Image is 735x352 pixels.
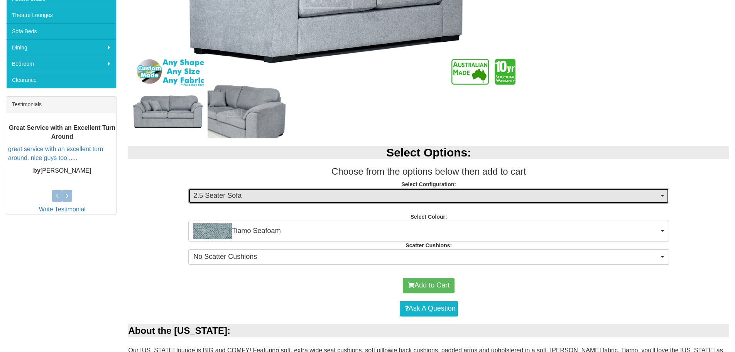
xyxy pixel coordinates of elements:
a: Dining [6,39,116,56]
strong: Scatter Cushions: [406,242,452,248]
button: 2.5 Seater Sofa [188,188,669,204]
a: Sofa Beds [6,23,116,39]
h3: Choose from the options below then add to cart [128,167,729,177]
button: Add to Cart [403,278,455,293]
a: Write Testimonial [39,206,86,213]
a: Clearance [6,72,116,88]
b: by [33,167,41,174]
span: 2.5 Seater Sofa [193,191,659,201]
button: No Scatter Cushions [188,249,669,265]
img: Tiamo Seafoam [193,223,232,239]
strong: Select Colour: [411,214,447,220]
b: Great Service with an Excellent Turn Around [9,124,115,140]
span: No Scatter Cushions [193,252,659,262]
a: Theatre Lounges [6,7,116,23]
a: great service with an excellent turn around. nice guys too...... [8,146,103,161]
button: Tiamo SeafoamTiamo Seafoam [188,221,669,241]
div: Testimonials [6,97,116,112]
a: Ask A Question [400,301,458,316]
span: Tiamo Seafoam [193,223,659,239]
a: Bedroom [6,56,116,72]
div: About the [US_STATE]: [128,324,729,337]
b: Select Options: [386,146,471,159]
strong: Select Configuration: [401,181,456,187]
p: [PERSON_NAME] [8,167,116,175]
